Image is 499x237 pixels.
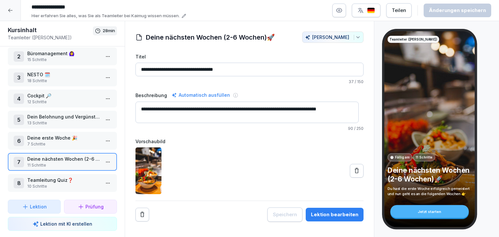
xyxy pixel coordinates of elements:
[8,111,117,129] div: 5Dein Belohnung und Vergünstigungen 🎉​13 Schritte
[14,115,24,125] div: 5
[27,134,100,141] p: Deine erste Woche 🎉
[348,126,353,131] span: 90
[170,91,231,99] div: Automatisch ausfüllen
[8,34,93,41] p: Teamleiter ([PERSON_NAME])
[27,183,100,189] p: 10 Schritte
[311,211,358,218] div: Lektion bearbeiten
[8,153,117,171] div: 7Deine nächsten Wochen (2-6 Wochen)🚀11 Schritte
[14,51,24,62] div: 2
[103,28,115,34] p: 28 min
[64,200,117,214] button: Prüfung
[395,155,410,160] p: Fällig am
[8,47,117,65] div: 2Büromanagement 🙆‍♀️15 Schritte
[27,78,100,84] p: 18 Schritte
[135,126,364,131] p: / 250
[14,94,24,104] div: 4
[424,4,491,17] button: Änderungen speichern
[8,69,117,86] div: 3NESTO 🗓️18 Schritte
[27,92,100,99] p: Cockpit 🔎​
[27,99,100,105] p: 12 Schritte
[40,220,92,227] p: Lektion mit KI erstellen
[14,72,24,83] div: 3
[8,90,117,107] div: 4Cockpit 🔎​12 Schritte
[135,208,149,221] button: Remove
[14,178,24,188] div: 8
[32,13,180,19] p: Hier erfahren Sie alles, was Sie als Teamleiter bei Kaimug wissen müssen.
[27,177,100,183] p: Teamleitung Quiz❓
[8,217,117,231] button: Lektion mit KI erstellen
[85,203,104,210] p: Prüfung
[27,141,100,147] p: 7 Schritte
[386,3,412,18] button: Teilen
[349,79,354,84] span: 37
[135,92,167,99] label: Beschreibung
[388,166,472,183] p: Deine nächsten Wochen (2-6 Wochen)🚀
[392,7,406,14] div: Teilen
[27,113,100,120] p: Dein Belohnung und Vergünstigungen 🎉​
[267,207,302,222] button: Speichern
[27,57,100,63] p: 15 Schritte
[8,200,61,214] button: Lektion
[27,120,100,126] p: 13 Schritte
[8,132,117,150] div: 6Deine erste Woche 🎉7 Schritte
[390,37,437,42] p: Teamleiter ([PERSON_NAME])
[273,211,297,218] div: Speichern
[429,7,486,14] div: Änderungen speichern
[14,157,24,167] div: 7
[135,79,364,85] p: / 150
[8,26,93,34] h1: Kursinhalt
[146,32,275,42] h1: Deine nächsten Wochen (2-6 Wochen)🚀
[367,7,375,14] img: de.svg
[135,53,364,60] label: Titel
[14,136,24,146] div: 6
[135,147,161,194] img: cllewv50i01nljb01xzljo4x0.jpg
[135,138,364,145] label: Vorschaubild
[27,162,100,168] p: 11 Schritte
[416,155,432,160] p: 11 Schritte
[305,34,361,40] div: [PERSON_NAME]
[27,50,100,57] p: Büromanagement 🙆‍♀️
[30,203,47,210] p: Lektion
[8,174,117,192] div: 8Teamleitung Quiz❓10 Schritte
[27,156,100,162] p: Deine nächsten Wochen (2-6 Wochen)🚀
[302,31,364,43] button: [PERSON_NAME]
[388,186,472,196] p: Du hast die erste Woche erfolgreich gemeistert und nun geht es an die folgenden Wochen 👉
[306,208,364,221] button: Lektion bearbeiten
[27,71,100,78] p: NESTO 🗓️
[390,205,469,218] div: Jetzt starten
